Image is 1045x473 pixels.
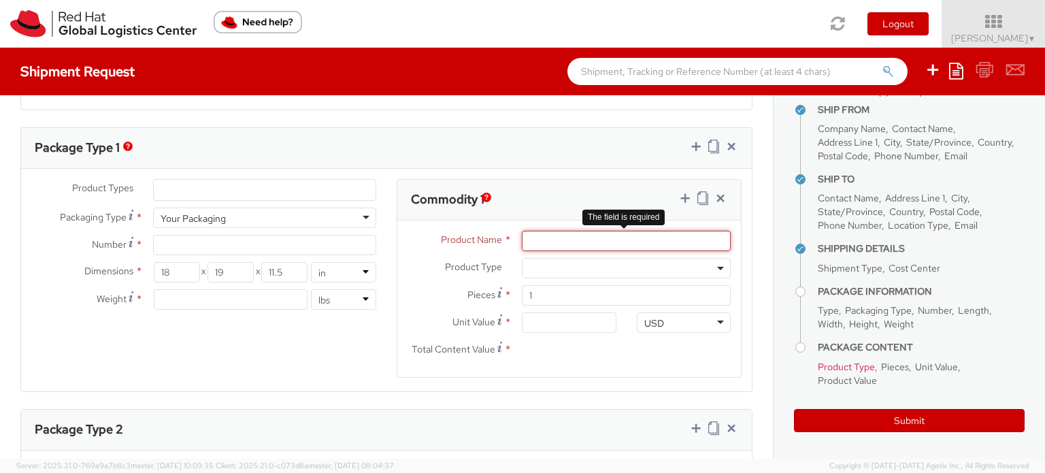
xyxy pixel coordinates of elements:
span: Packaging Type [60,211,127,223]
input: Length [154,262,200,282]
span: X [254,262,261,282]
span: Product Name [441,233,502,246]
div: USD [644,316,664,330]
h4: Ship To [818,174,1025,184]
span: ▼ [1028,33,1036,44]
img: rh-logistics-00dfa346123c4ec078e1.svg [10,10,197,37]
span: master, [DATE] 08:04:37 [308,461,394,470]
button: Need help? [214,11,302,33]
span: Weight [884,318,914,330]
h4: Package Information [818,287,1025,297]
span: Country [889,206,923,218]
span: Postal Code [818,150,868,162]
h4: Shipment Request [20,64,135,79]
span: Product Types [72,182,133,194]
span: Address Line 1 [818,136,878,148]
input: Shipment, Tracking or Reference Number (at least 4 chars) [567,58,908,85]
span: State/Province [818,206,883,218]
input: Width [208,262,254,282]
span: Weight [97,293,127,305]
span: Total Content Value [412,343,495,355]
span: Address Line 1 [885,192,945,204]
h4: Shipping Details [818,244,1025,254]
span: Shipment Type [818,262,882,274]
button: Logout [867,12,929,35]
span: Number [918,304,952,316]
span: Cost Center [889,262,940,274]
h3: Package Type 1 [35,141,120,154]
span: Length [958,304,989,316]
h4: Ship From [818,105,1025,115]
span: Contact Name [892,123,953,135]
span: Location Type [888,219,948,231]
div: Your Packaging [161,212,226,225]
h4: Package Content [818,342,1025,353]
h3: Commodity 1 [411,193,484,206]
span: Contact Name [818,192,879,204]
span: Packaging Type [845,304,912,316]
span: Number [92,238,127,250]
span: Width [818,318,843,330]
span: Phone Number [818,219,882,231]
span: Email [955,219,978,231]
span: Height [849,318,878,330]
span: City [884,136,900,148]
span: Copyright © [DATE]-[DATE] Agistix Inc., All Rights Reserved [829,461,1029,472]
span: Product Type [445,261,502,273]
span: Unit Value [915,361,958,373]
span: Server: 2025.21.0-769a9a7b8c3 [16,461,214,470]
span: Product Value [818,374,877,387]
div: The field is required [582,210,665,225]
span: Unit Value [452,316,495,328]
span: Company Name [818,123,886,135]
span: Phone Number [874,150,938,162]
span: Pieces [881,361,909,373]
span: Pieces [467,289,495,301]
span: Country [978,136,1012,148]
h3: Package Type 2 [35,423,123,436]
span: master, [DATE] 10:09:35 [131,461,214,470]
span: State/Province [906,136,972,148]
span: [PERSON_NAME] [951,32,1036,44]
span: City [951,192,967,204]
input: Height [261,262,308,282]
button: Submit [794,409,1025,432]
span: Client: 2025.21.0-c073d8a [216,461,394,470]
span: Email [944,150,967,162]
span: Product Type [818,361,875,373]
span: Type [818,304,839,316]
span: X [200,262,208,282]
span: Dimensions [84,265,133,277]
span: Postal Code [929,206,980,218]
